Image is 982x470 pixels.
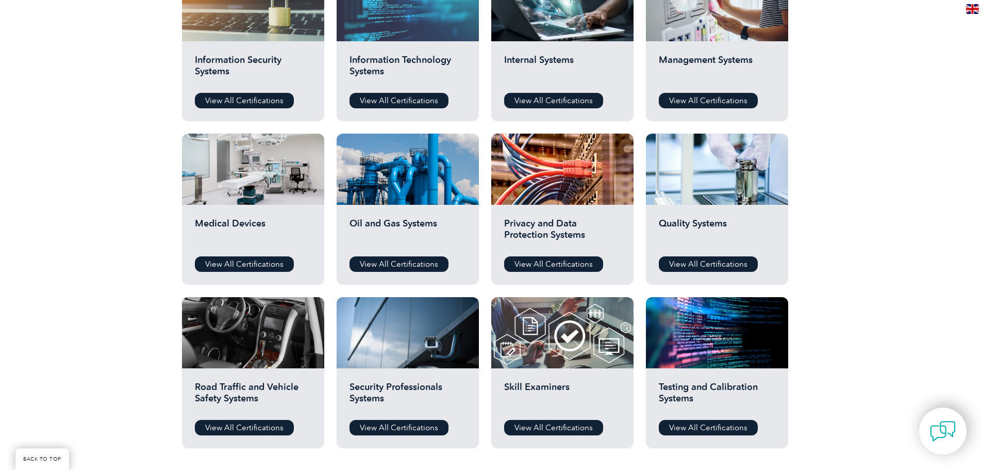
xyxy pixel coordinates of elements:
[195,420,294,435] a: View All Certifications
[659,93,758,108] a: View All Certifications
[349,54,466,85] h2: Information Technology Systems
[930,418,956,444] img: contact-chat.png
[15,448,69,470] a: BACK TO TOP
[659,256,758,272] a: View All Certifications
[504,54,621,85] h2: Internal Systems
[659,420,758,435] a: View All Certifications
[349,93,448,108] a: View All Certifications
[659,381,775,412] h2: Testing and Calibration Systems
[504,218,621,249] h2: Privacy and Data Protection Systems
[504,381,621,412] h2: Skill Examiners
[659,54,775,85] h2: Management Systems
[195,256,294,272] a: View All Certifications
[349,381,466,412] h2: Security Professionals Systems
[504,256,603,272] a: View All Certifications
[195,93,294,108] a: View All Certifications
[195,54,311,85] h2: Information Security Systems
[349,256,448,272] a: View All Certifications
[659,218,775,249] h2: Quality Systems
[504,93,603,108] a: View All Certifications
[966,4,979,14] img: en
[349,420,448,435] a: View All Certifications
[349,218,466,249] h2: Oil and Gas Systems
[504,420,603,435] a: View All Certifications
[195,218,311,249] h2: Medical Devices
[195,381,311,412] h2: Road Traffic and Vehicle Safety Systems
